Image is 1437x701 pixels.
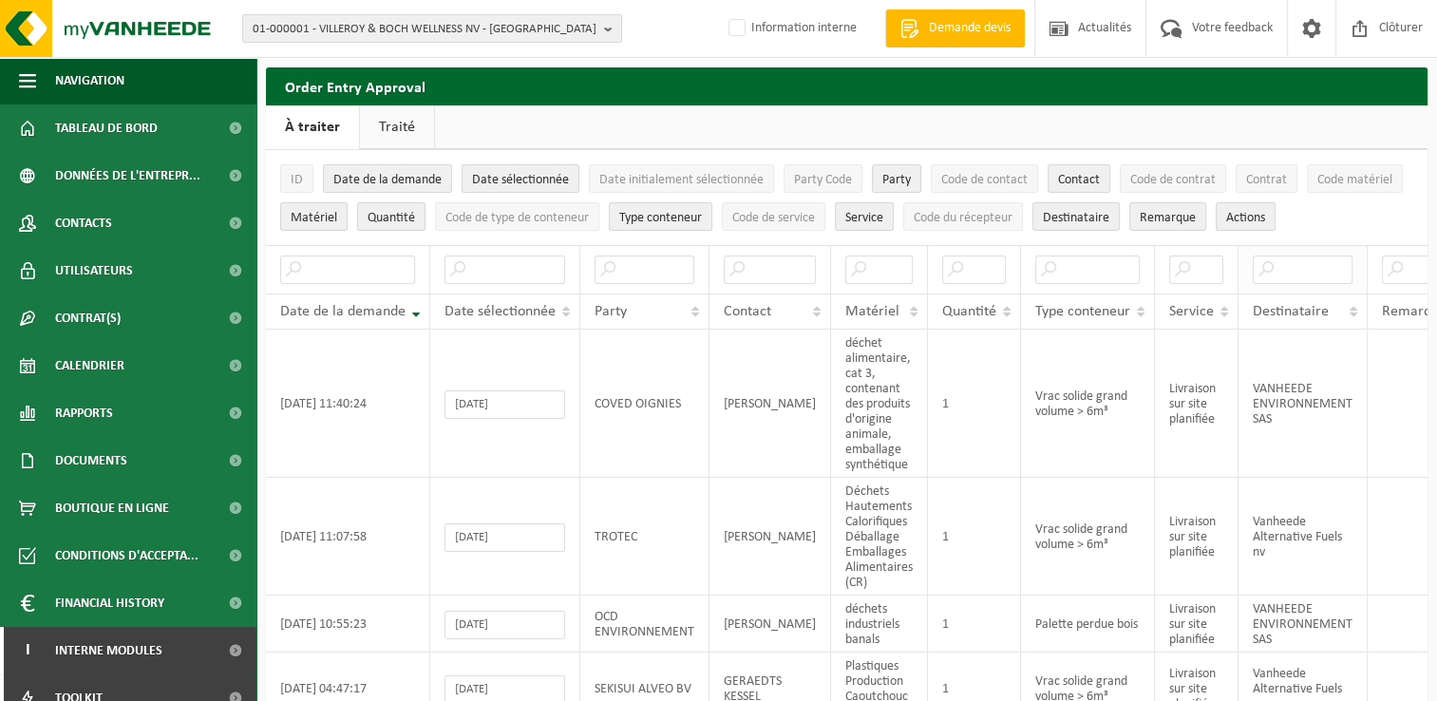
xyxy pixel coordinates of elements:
span: Party [882,173,911,187]
button: Code de contratCode de contrat: Activate to sort [1120,164,1226,193]
span: Date de la demande [280,304,406,319]
a: À traiter [266,105,359,149]
td: VANHEEDE ENVIRONNEMENT SAS [1238,330,1368,478]
span: Date initialement sélectionnée [599,173,764,187]
span: Service [845,211,883,225]
td: [DATE] 10:55:23 [266,596,430,653]
span: Type conteneur [619,211,702,225]
td: [PERSON_NAME] [709,478,831,596]
td: [PERSON_NAME] [709,596,831,653]
span: Contacts [55,199,112,247]
td: TROTEC [580,478,709,596]
span: Service [1169,304,1214,319]
button: Code de serviceCode de service: Activate to sort [722,202,825,231]
a: Traité [360,105,434,149]
button: ContratContrat: Activate to sort [1236,164,1297,193]
td: [PERSON_NAME] [709,330,831,478]
span: Documents [55,437,127,484]
span: Remarque [1140,211,1196,225]
td: 1 [928,330,1021,478]
span: Code du récepteur [914,211,1012,225]
span: Destinataire [1253,304,1329,319]
span: Code de contrat [1130,173,1216,187]
span: Code de service [732,211,815,225]
span: Données de l'entrepr... [55,152,200,199]
td: Livraison sur site planifiée [1155,596,1238,653]
button: PartyParty: Activate to sort [872,164,921,193]
td: Déchets Hautements Calorifiques Déballage Emballages Alimentaires (CR) [831,478,928,596]
td: 1 [928,478,1021,596]
span: Quantité [368,211,415,225]
span: Destinataire [1043,211,1109,225]
span: I [19,627,36,674]
button: IDID: Activate to sort [280,164,313,193]
td: déchets industriels banals [831,596,928,653]
span: Tableau de bord [55,104,158,152]
span: Demande devis [924,19,1015,38]
span: Code de contact [941,173,1028,187]
button: Date initialement sélectionnéeDate initialement sélectionnée: Activate to sort [589,164,774,193]
span: Contrat(s) [55,294,121,342]
td: Vanheede Alternative Fuels nv [1238,478,1368,596]
button: QuantitéQuantité: Activate to sort [357,202,425,231]
button: Actions [1216,202,1276,231]
button: Code de type de conteneurCode de type de conteneur: Activate to sort [435,202,599,231]
span: Party [595,304,627,319]
span: Date sélectionnée [472,173,569,187]
span: Utilisateurs [55,247,133,294]
button: Type conteneurType conteneur: Activate to sort [609,202,712,231]
span: Conditions d'accepta... [55,532,199,579]
td: Palette perdue bois [1021,596,1155,653]
button: Date sélectionnéeDate sélectionnée: Activate to sort [462,164,579,193]
td: Vrac solide grand volume > 6m³ [1021,330,1155,478]
span: Matériel [845,304,899,319]
button: RemarqueRemarque: Activate to sort [1129,202,1206,231]
td: COVED OIGNIES [580,330,709,478]
span: Financial History [55,579,164,627]
span: Matériel [291,211,337,225]
button: DestinataireDestinataire : Activate to sort [1032,202,1120,231]
button: Code de contactCode de contact: Activate to sort [931,164,1038,193]
span: Interne modules [55,627,162,674]
button: Code du récepteurCode du récepteur: Activate to sort [903,202,1023,231]
td: Vrac solide grand volume > 6m³ [1021,478,1155,596]
span: Rapports [55,389,113,437]
button: MatérielMatériel: Activate to sort [280,202,348,231]
span: Date sélectionnée [444,304,556,319]
span: Boutique en ligne [55,484,169,532]
td: déchet alimentaire, cat 3, contenant des produits d'origine animale, emballage synthétique [831,330,928,478]
td: Livraison sur site planifiée [1155,478,1238,596]
span: Type conteneur [1035,304,1130,319]
a: Demande devis [885,9,1025,47]
span: Quantité [942,304,996,319]
span: Contact [1058,173,1100,187]
button: ServiceService: Activate to sort [835,202,894,231]
button: Date de la demandeDate de la demande: Activate to remove sorting [323,164,452,193]
span: Actions [1226,211,1265,225]
span: Party Code [794,173,852,187]
span: Navigation [55,57,124,104]
button: ContactContact: Activate to sort [1048,164,1110,193]
label: Information interne [725,14,857,43]
td: 1 [928,596,1021,653]
span: 01-000001 - VILLEROY & BOCH WELLNESS NV - [GEOGRAPHIC_DATA] [253,15,596,44]
span: Calendrier [55,342,124,389]
td: Livraison sur site planifiée [1155,330,1238,478]
td: [DATE] 11:40:24 [266,330,430,478]
span: Date de la demande [333,173,442,187]
td: [DATE] 11:07:58 [266,478,430,596]
span: Code de type de conteneur [445,211,589,225]
span: Contrat [1246,173,1287,187]
h2: Order Entry Approval [266,67,1428,104]
span: Contact [724,304,771,319]
button: Party CodeParty Code: Activate to sort [784,164,862,193]
button: 01-000001 - VILLEROY & BOCH WELLNESS NV - [GEOGRAPHIC_DATA] [242,14,622,43]
td: VANHEEDE ENVIRONNEMENT SAS [1238,596,1368,653]
button: Code matérielCode matériel: Activate to sort [1307,164,1403,193]
span: Code matériel [1317,173,1392,187]
span: ID [291,173,303,187]
td: OCD ENVIRONNEMENT [580,596,709,653]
